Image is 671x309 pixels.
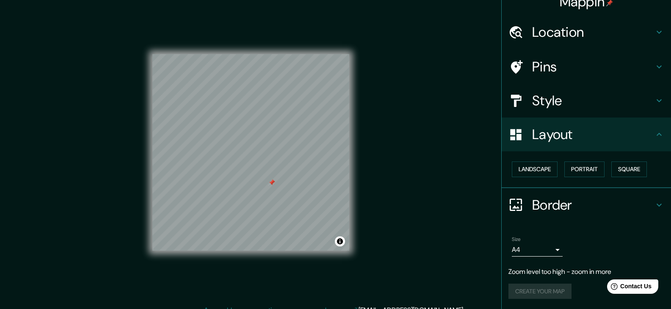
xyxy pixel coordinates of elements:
[564,161,605,177] button: Portrait
[512,235,521,243] label: Size
[502,15,671,49] div: Location
[532,92,654,109] h4: Style
[508,267,664,277] p: Zoom level too high - zoom in more
[502,118,671,151] div: Layout
[502,188,671,222] div: Border
[532,58,654,75] h4: Pins
[611,161,647,177] button: Square
[512,243,563,257] div: A4
[532,126,654,143] h4: Layout
[512,161,558,177] button: Landscape
[502,50,671,84] div: Pins
[596,276,662,300] iframe: Help widget launcher
[502,84,671,118] div: Style
[532,197,654,213] h4: Border
[152,54,349,251] canvas: Map
[335,236,345,246] button: Toggle attribution
[532,24,654,41] h4: Location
